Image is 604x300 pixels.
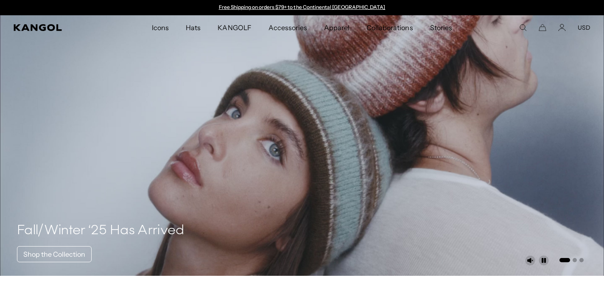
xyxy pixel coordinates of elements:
[324,15,350,40] span: Apparel
[219,4,386,10] a: Free Shipping on orders $79+ to the Continental [GEOGRAPHIC_DATA]
[177,15,209,40] a: Hats
[316,15,358,40] a: Apparel
[573,258,577,262] button: Go to slide 2
[559,256,584,263] ul: Select a slide to show
[579,258,584,262] button: Go to slide 3
[17,222,185,239] h4: Fall/Winter ‘25 Has Arrived
[558,24,566,31] a: Account
[215,4,389,11] div: 1 of 2
[215,4,389,11] slideshow-component: Announcement bar
[209,15,260,40] a: KANGOLF
[539,24,546,31] button: Cart
[366,15,413,40] span: Collaborations
[215,4,389,11] div: Announcement
[143,15,177,40] a: Icons
[559,258,570,262] button: Go to slide 1
[578,24,590,31] button: USD
[519,24,527,31] summary: Search here
[260,15,316,40] a: Accessories
[525,255,535,266] button: Unmute
[14,24,100,31] a: Kangol
[358,15,421,40] a: Collaborations
[186,15,201,40] span: Hats
[218,15,251,40] span: KANGOLF
[268,15,307,40] span: Accessories
[152,15,169,40] span: Icons
[17,246,92,262] a: Shop the Collection
[422,15,461,40] a: Stories
[430,15,452,40] span: Stories
[539,255,549,266] button: Pause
